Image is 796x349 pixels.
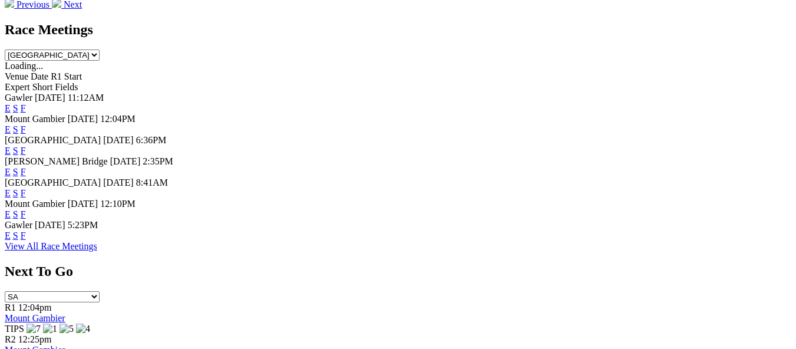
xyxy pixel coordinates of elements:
a: View All Race Meetings [5,241,97,251]
img: 5 [60,324,74,334]
span: [PERSON_NAME] Bridge [5,156,108,166]
span: Short [32,82,53,92]
a: S [13,209,18,219]
h2: Next To Go [5,264,791,279]
span: 8:41AM [136,177,168,187]
h2: Race Meetings [5,22,791,38]
span: [GEOGRAPHIC_DATA] [5,177,101,187]
a: E [5,188,11,198]
a: E [5,231,11,241]
span: [DATE] [35,220,65,230]
a: F [21,124,26,134]
span: 12:10PM [100,199,136,209]
span: Expert [5,82,30,92]
span: [DATE] [110,156,141,166]
img: 7 [27,324,41,334]
img: 1 [43,324,57,334]
span: Venue [5,71,28,81]
img: 4 [76,324,90,334]
span: [DATE] [35,93,65,103]
a: S [13,231,18,241]
a: E [5,167,11,177]
span: 6:36PM [136,135,167,145]
span: 2:35PM [143,156,173,166]
span: R2 [5,334,16,344]
a: S [13,103,18,113]
a: F [21,231,26,241]
a: Mount Gambier [5,313,65,323]
a: F [21,103,26,113]
a: E [5,103,11,113]
span: Mount Gambier [5,199,65,209]
span: [DATE] [103,135,134,145]
a: S [13,167,18,177]
span: 12:04PM [100,114,136,124]
span: Date [31,71,48,81]
span: [DATE] [68,114,98,124]
a: S [13,188,18,198]
span: Fields [55,82,78,92]
a: S [13,146,18,156]
span: R1 Start [51,71,82,81]
a: E [5,146,11,156]
span: 5:23PM [68,220,98,230]
a: F [21,188,26,198]
span: R1 [5,302,16,312]
span: [DATE] [103,177,134,187]
span: Gawler [5,220,32,230]
a: E [5,209,11,219]
a: E [5,124,11,134]
span: 11:12AM [68,93,104,103]
span: 12:25pm [18,334,52,344]
a: S [13,124,18,134]
span: Loading... [5,61,43,71]
span: 12:04pm [18,302,52,312]
span: Mount Gambier [5,114,65,124]
a: F [21,209,26,219]
a: F [21,146,26,156]
span: [DATE] [68,199,98,209]
span: [GEOGRAPHIC_DATA] [5,135,101,145]
a: F [21,167,26,177]
span: TIPS [5,324,24,334]
span: Gawler [5,93,32,103]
